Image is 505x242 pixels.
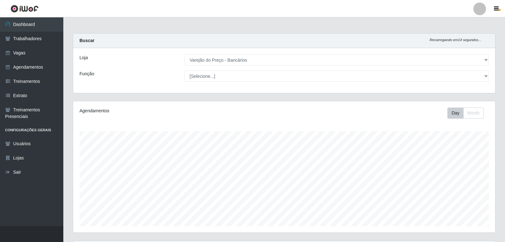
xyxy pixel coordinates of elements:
[463,108,484,119] button: Month
[447,108,464,119] button: Day
[447,108,489,119] div: Toolbar with button groups
[79,71,94,77] label: Função
[79,38,94,43] strong: Buscar
[79,54,88,61] label: Loja
[430,38,481,42] i: Recarregando em 14 segundos...
[447,108,484,119] div: First group
[10,5,39,13] img: CoreUI Logo
[79,108,244,114] div: Agendamentos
